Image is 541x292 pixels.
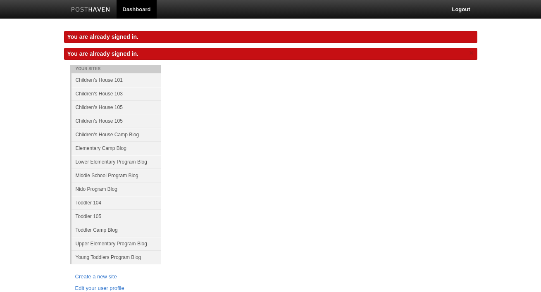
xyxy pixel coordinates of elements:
[468,48,475,58] a: ×
[67,50,138,57] span: You are already signed in.
[71,209,161,223] a: Toddler 105
[71,87,161,100] a: Children's House 103
[75,273,156,281] a: Create a new site
[71,196,161,209] a: Toddler 104
[71,7,110,13] img: Posthaven-bar
[70,65,161,73] li: Your Sites
[71,223,161,237] a: Toddler Camp Blog
[71,128,161,141] a: Children's House Camp Blog
[71,155,161,169] a: Lower Elementary Program Blog
[71,169,161,182] a: Middle School Program Blog
[71,141,161,155] a: Elementary Camp Blog
[71,182,161,196] a: Nido Program Blog
[64,31,477,43] div: You are already signed in.
[71,114,161,128] a: Children's House 105
[71,237,161,250] a: Upper Elementary Program Blog
[71,100,161,114] a: Children's House 105
[71,73,161,87] a: Children's House 101
[71,250,161,264] a: Young Toddlers Program Blog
